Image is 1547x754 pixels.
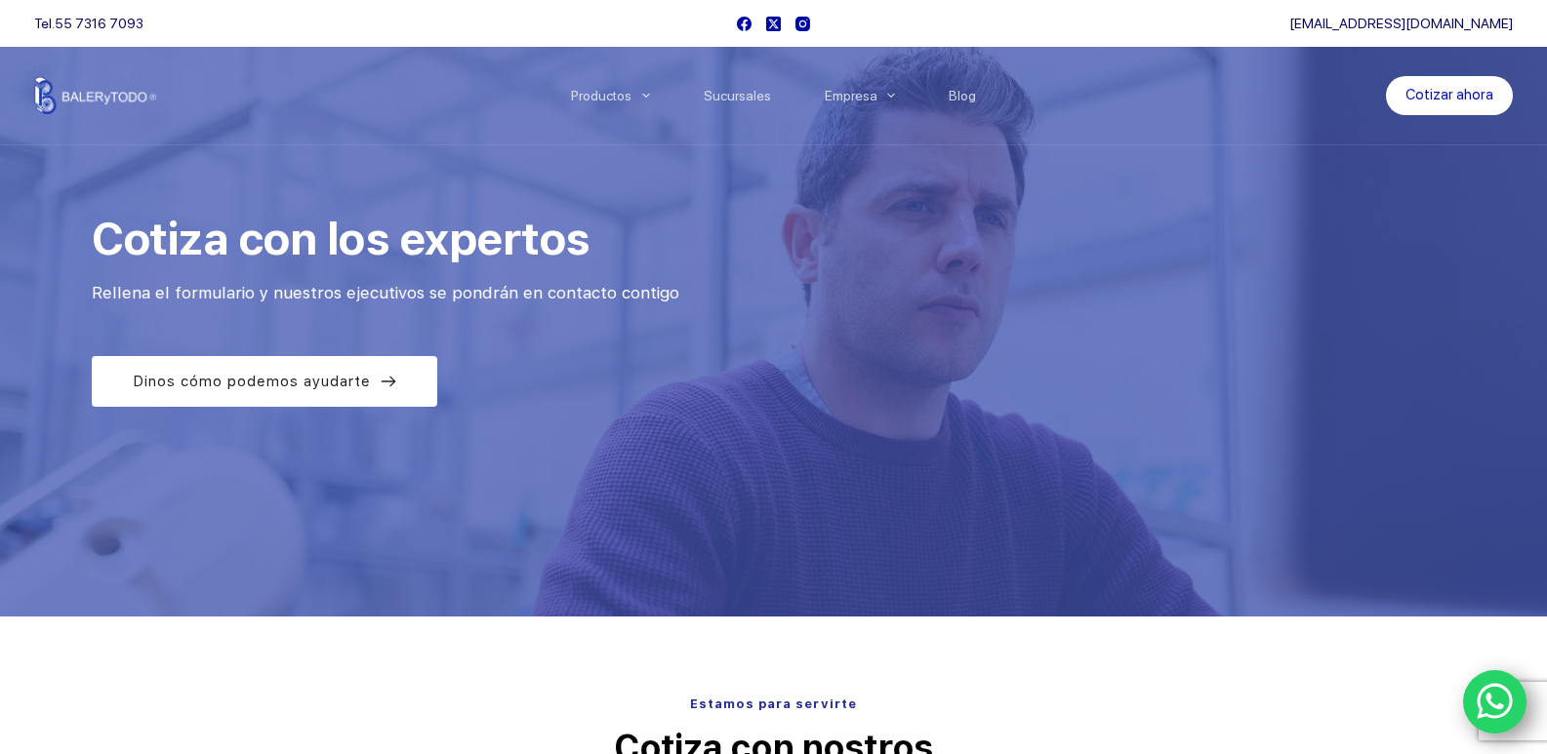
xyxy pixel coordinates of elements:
span: Dinos cómo podemos ayudarte [133,370,371,393]
a: Instagram [795,17,810,31]
span: Estamos para servirte [690,696,857,711]
span: Rellena el formulario y nuestros ejecutivos se pondrán en contacto contigo [92,283,679,302]
a: Dinos cómo podemos ayudarte [92,356,437,407]
nav: Menu Principal [544,47,1003,144]
a: [EMAIL_ADDRESS][DOMAIN_NAME] [1289,16,1513,31]
a: X (Twitter) [766,17,781,31]
img: Balerytodo [34,77,156,114]
span: Tel. [34,16,143,31]
a: Cotizar ahora [1386,76,1513,115]
a: Facebook [737,17,752,31]
a: 55 7316 7093 [55,16,143,31]
a: WhatsApp [1463,670,1527,734]
span: Cotiza con los expertos [92,212,590,265]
